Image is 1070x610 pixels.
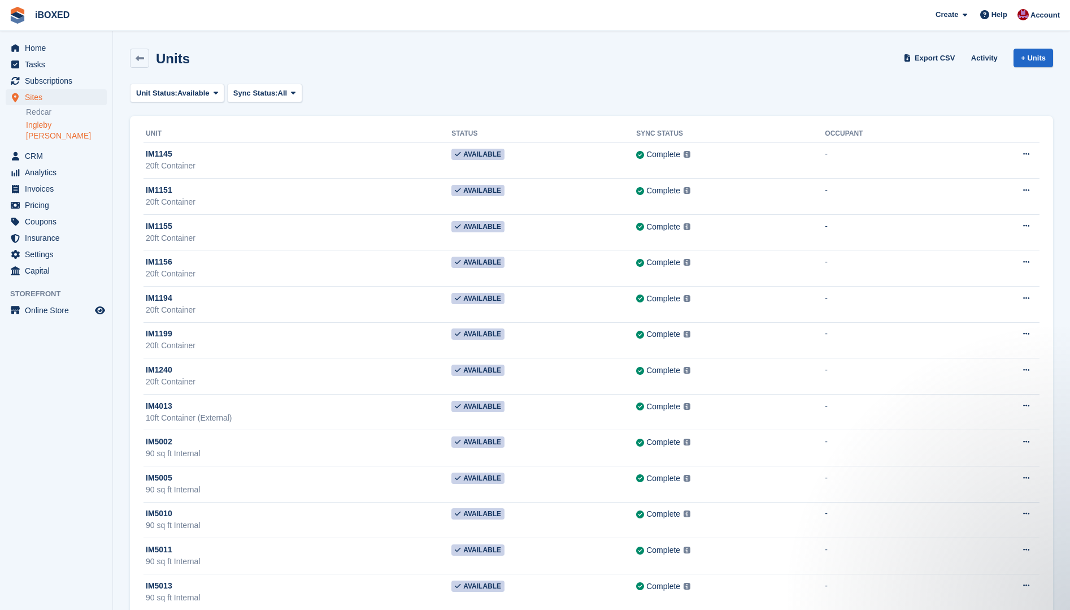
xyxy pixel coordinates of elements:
td: - [825,430,957,466]
span: IM1155 [146,220,172,232]
a: menu [6,57,107,72]
span: All [278,88,288,99]
span: Available [451,328,504,340]
div: Complete [646,544,680,556]
span: Available [451,401,504,412]
img: icon-info-grey-7440780725fd019a000dd9b08b2336e03edf1995a4989e88bcd33f0948082b44.svg [684,367,690,374]
div: 20ft Container [146,232,451,244]
span: IM1240 [146,364,172,376]
th: Unit [143,125,451,143]
span: Available [451,149,504,160]
span: IM1156 [146,256,172,268]
span: IM4013 [146,400,172,412]
a: menu [6,165,107,180]
div: Complete [646,473,680,484]
span: Insurance [25,230,93,246]
a: menu [6,73,107,89]
h2: Units [156,51,190,66]
span: Available [451,581,504,592]
td: - [825,214,957,250]
span: Create [936,9,958,20]
img: icon-info-grey-7440780725fd019a000dd9b08b2336e03edf1995a4989e88bcd33f0948082b44.svg [684,403,690,410]
button: Unit Status: Available [130,84,224,102]
td: - [825,502,957,538]
img: icon-info-grey-7440780725fd019a000dd9b08b2336e03edf1995a4989e88bcd33f0948082b44.svg [684,331,690,338]
button: Sync Status: All [227,84,302,102]
div: 90 sq ft Internal [146,448,451,460]
img: icon-info-grey-7440780725fd019a000dd9b08b2336e03edf1995a4989e88bcd33f0948082b44.svg [684,547,690,553]
a: Export CSV [902,49,960,67]
span: Capital [25,263,93,279]
th: Status [451,125,636,143]
span: IM5002 [146,436,172,448]
span: IM5005 [146,472,172,484]
a: menu [6,148,107,164]
th: Sync Status [636,125,825,143]
div: 20ft Container [146,376,451,388]
span: IM5013 [146,580,172,592]
div: Complete [646,436,680,448]
a: iBOXED [31,6,74,24]
img: icon-info-grey-7440780725fd019a000dd9b08b2336e03edf1995a4989e88bcd33f0948082b44.svg [684,439,690,445]
a: menu [6,40,107,56]
span: Coupons [25,214,93,230]
div: Complete [646,508,680,520]
span: IM1199 [146,328,172,340]
span: Home [25,40,93,56]
th: Occupant [825,125,957,143]
a: Preview store [93,304,107,317]
span: Available [451,365,504,376]
span: Available [177,88,210,99]
div: Complete [646,328,680,340]
span: IM5011 [146,544,172,556]
span: Available [451,293,504,304]
div: 20ft Container [146,160,451,172]
div: 90 sq ft Internal [146,592,451,604]
span: Sync Status: [233,88,278,99]
span: Unit Status: [136,88,177,99]
a: menu [6,246,107,262]
div: 20ft Container [146,268,451,280]
div: 10ft Container (External) [146,412,451,424]
a: menu [6,302,107,318]
a: Ingleby [PERSON_NAME] [26,120,107,141]
div: 20ft Container [146,196,451,208]
span: Sites [25,89,93,105]
span: CRM [25,148,93,164]
span: Invoices [25,181,93,197]
span: Available [451,436,504,448]
a: + Units [1014,49,1053,67]
div: Complete [646,365,680,377]
img: icon-info-grey-7440780725fd019a000dd9b08b2336e03edf1995a4989e88bcd33f0948082b44.svg [684,583,690,590]
span: IM5010 [146,508,172,520]
span: Available [451,185,504,196]
div: 90 sq ft Internal [146,484,451,496]
td: - [825,466,957,503]
div: Complete [646,185,680,197]
td: - [825,358,957,395]
img: stora-icon-8386f47178a22dfd0bd8f6a31ec36ba5ce8667c1dd55bd0f319d3a0aa187defe.svg [9,7,26,24]
span: Settings [25,246,93,262]
td: - [825,287,957,323]
span: Analytics [25,165,93,180]
a: menu [6,89,107,105]
span: Available [451,508,504,520]
a: Redcar [26,107,107,118]
td: - [825,322,957,358]
div: Complete [646,149,680,161]
span: Online Store [25,302,93,318]
img: icon-info-grey-7440780725fd019a000dd9b08b2336e03edf1995a4989e88bcd33f0948082b44.svg [684,223,690,230]
a: menu [6,181,107,197]
div: 20ft Container [146,340,451,352]
img: icon-info-grey-7440780725fd019a000dd9b08b2336e03edf1995a4989e88bcd33f0948082b44.svg [684,187,690,194]
span: Account [1030,10,1060,21]
img: Amanda Forder [1017,9,1029,20]
div: Complete [646,581,680,592]
td: - [825,538,957,574]
img: icon-info-grey-7440780725fd019a000dd9b08b2336e03edf1995a4989e88bcd33f0948082b44.svg [684,475,690,482]
a: menu [6,263,107,279]
div: Complete [646,293,680,305]
img: icon-info-grey-7440780725fd019a000dd9b08b2336e03edf1995a4989e88bcd33f0948082b44.svg [684,295,690,302]
td: - [825,574,957,609]
td: - [825,394,957,430]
